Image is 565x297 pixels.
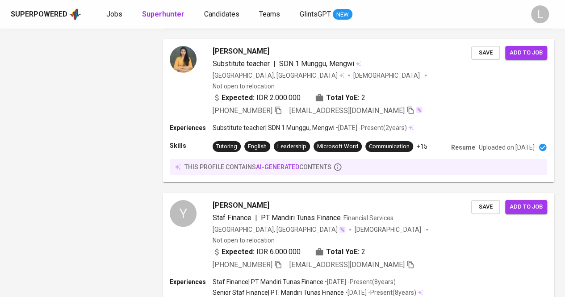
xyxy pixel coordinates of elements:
div: Superpowered [11,9,67,20]
a: Jobs [106,9,124,20]
a: Candidates [204,9,241,20]
p: Uploaded on [DATE] [479,143,535,152]
img: 7eeb014d8dee358bb8ee8cca5ddee0fa.jpg [170,46,197,73]
span: 2 [361,247,365,257]
p: Substitute teacher | SDN 1 Munggu, Mengwi [213,123,335,132]
span: Staf Finance [213,213,251,222]
b: Total YoE: [326,247,360,257]
span: [PHONE_NUMBER] [213,260,272,269]
p: Experiences [170,277,213,286]
div: [GEOGRAPHIC_DATA], [GEOGRAPHIC_DATA] [213,225,346,234]
a: Superhunter [142,9,186,20]
span: Jobs [106,10,122,18]
a: Superpoweredapp logo [11,8,81,21]
img: app logo [69,8,81,21]
span: | [255,213,257,223]
img: magic_wand.svg [415,106,423,113]
span: [EMAIL_ADDRESS][DOMAIN_NAME] [289,106,405,115]
div: Leadership [277,142,306,151]
div: L [531,5,549,23]
p: this profile contains contents [184,163,331,172]
span: AI-generated [256,163,299,171]
div: English [248,142,267,151]
div: IDR 6.000.000 [213,247,301,257]
img: magic_wand.svg [339,226,346,233]
a: [PERSON_NAME]Substitute teacher|SDN 1 Munggu, Mengwi[GEOGRAPHIC_DATA], [GEOGRAPHIC_DATA][DEMOGRAP... [163,39,554,182]
span: PT Mandiri Tunas Finance [261,213,341,222]
p: Experiences [170,123,213,132]
p: Resume [451,143,475,152]
span: Save [476,202,495,212]
span: NEW [333,10,352,19]
b: Expected: [222,247,255,257]
p: Senior Staf Finance | PT. Mandiri Tunas Finance [213,288,344,297]
p: • [DATE] - Present ( 8 years ) [344,288,416,297]
div: Y [170,200,197,227]
b: Superhunter [142,10,184,18]
span: [DEMOGRAPHIC_DATA] [353,71,421,80]
button: Add to job [505,200,547,214]
span: GlintsGPT [300,10,331,18]
div: Tutoring [216,142,237,151]
div: Communication [369,142,410,151]
span: [DEMOGRAPHIC_DATA] [355,225,423,234]
p: • [DATE] - Present ( 2 years ) [335,123,407,132]
span: [PERSON_NAME] [213,200,269,211]
b: Total YoE: [326,92,360,103]
p: Skills [170,141,213,150]
span: Substitute teacher [213,59,270,68]
button: Save [471,200,500,214]
span: Teams [259,10,280,18]
span: Financial Services [343,214,393,222]
span: [PHONE_NUMBER] [213,106,272,115]
p: +15 [417,142,427,151]
p: • [DATE] - Present ( 8 years ) [323,277,396,286]
button: Add to job [505,46,547,60]
span: [EMAIL_ADDRESS][DOMAIN_NAME] [289,260,405,269]
a: GlintsGPT NEW [300,9,352,20]
span: Candidates [204,10,239,18]
span: [PERSON_NAME] [213,46,269,57]
div: [GEOGRAPHIC_DATA], [GEOGRAPHIC_DATA] [213,71,344,80]
span: 2 [361,92,365,103]
span: Add to job [510,202,543,212]
div: IDR 2.000.000 [213,92,301,103]
b: Expected: [222,92,255,103]
span: | [273,59,276,69]
p: Not open to relocation [213,236,275,245]
span: Save [476,48,495,58]
div: Microsoft Word [317,142,358,151]
span: SDN 1 Munggu, Mengwi [279,59,354,68]
button: Save [471,46,500,60]
a: Teams [259,9,282,20]
p: Staf Finance | PT Mandiri Tunas Finance [213,277,323,286]
span: Add to job [510,48,543,58]
p: Not open to relocation [213,82,275,91]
